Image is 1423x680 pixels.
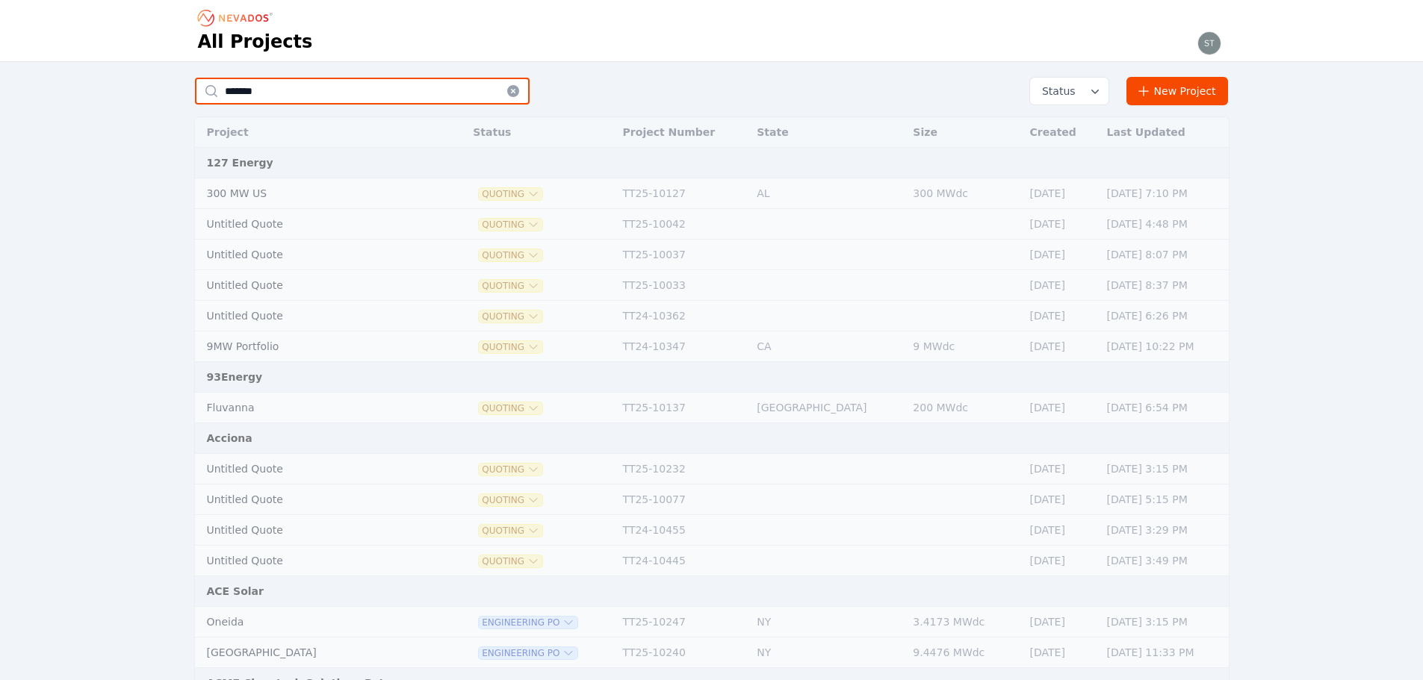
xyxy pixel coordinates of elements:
button: Quoting [479,249,542,261]
td: [DATE] [1023,607,1100,637]
td: Untitled Quote [195,209,429,240]
td: Untitled Quote [195,240,429,270]
td: [DATE] 10:22 PM [1100,331,1229,362]
td: Acciona [195,423,1229,454]
td: [DATE] 3:15 PM [1100,454,1229,484]
td: 9.4476 MWdc [905,637,1022,668]
td: [DATE] [1023,515,1100,546]
nav: Breadcrumb [198,6,277,30]
td: 300 MWdc [905,178,1022,209]
td: [DATE] [1023,484,1100,515]
td: [DATE] 6:26 PM [1100,301,1229,331]
button: Quoting [479,402,542,414]
td: [DATE] [1023,331,1100,362]
tr: 300 MW USQuotingTT25-10127AL300 MWdc[DATE][DATE] 7:10 PM [195,178,1229,209]
td: [GEOGRAPHIC_DATA] [749,393,905,423]
tr: [GEOGRAPHIC_DATA]Engineering POTT25-10240NY9.4476 MWdc[DATE][DATE] 11:33 PM [195,637,1229,668]
tr: Untitled QuoteQuotingTT25-10042[DATE][DATE] 4:48 PM [195,209,1229,240]
td: AL [749,178,905,209]
tr: Untitled QuoteQuotingTT25-10033[DATE][DATE] 8:37 PM [195,270,1229,301]
td: [DATE] 4:48 PM [1100,209,1229,240]
td: [DATE] 11:33 PM [1100,637,1229,668]
td: 127 Energy [195,148,1229,178]
td: TT25-10127 [616,178,750,209]
span: Quoting [479,219,542,231]
td: 93Energy [195,362,1229,393]
tr: Untitled QuoteQuotingTT24-10445[DATE][DATE] 3:49 PM [195,546,1229,576]
tr: Untitled QuoteQuotingTT24-10455[DATE][DATE] 3:29 PM [195,515,1229,546]
td: [DATE] 5:15 PM [1100,484,1229,515]
button: Quoting [479,341,542,353]
td: Untitled Quote [195,301,429,331]
td: Untitled Quote [195,270,429,301]
td: TT25-10240 [616,637,750,668]
td: [DATE] [1023,270,1100,301]
td: [DATE] 3:15 PM [1100,607,1229,637]
button: Engineering PO [479,647,577,659]
tr: Untitled QuoteQuotingTT25-10232[DATE][DATE] 3:15 PM [195,454,1229,484]
span: Status [1036,84,1076,99]
td: TT25-10137 [616,393,750,423]
td: [DATE] [1023,454,1100,484]
button: Quoting [479,280,542,292]
td: [DATE] [1023,637,1100,668]
tr: Untitled QuoteQuotingTT24-10362[DATE][DATE] 6:26 PM [195,301,1229,331]
td: CA [749,331,905,362]
td: [DATE] [1023,178,1100,209]
th: Last Updated [1100,117,1229,148]
tr: 9MW PortfolioQuotingTT24-10347CA9 MWdc[DATE][DATE] 10:22 PM [195,331,1229,362]
td: [DATE] 6:54 PM [1100,393,1229,423]
td: 9MW Portfolio [195,331,429,362]
td: 9 MWdc [905,331,1022,362]
td: [DATE] 8:07 PM [1100,240,1229,270]
td: Untitled Quote [195,515,429,546]
tr: OneidaEngineering POTT25-10247NY3.4173 MWdc[DATE][DATE] 3:15 PM [195,607,1229,637]
td: [DATE] 7:10 PM [1100,178,1229,209]
button: Engineering PO [479,617,577,628]
td: Fluvanna [195,393,429,423]
td: [DATE] 3:29 PM [1100,515,1229,546]
img: steve.mustaro@nevados.solar [1197,31,1221,55]
th: Status [465,117,615,148]
td: [DATE] [1023,240,1100,270]
td: Oneida [195,607,429,637]
tr: FluvannaQuotingTT25-10137[GEOGRAPHIC_DATA]200 MWdc[DATE][DATE] 6:54 PM [195,393,1229,423]
td: [DATE] [1023,301,1100,331]
button: Quoting [479,494,542,506]
button: Quoting [479,464,542,475]
span: Quoting [479,525,542,537]
td: TT25-10232 [616,454,750,484]
td: Untitled Quote [195,546,429,576]
td: TT24-10455 [616,515,750,546]
td: Untitled Quote [195,484,429,515]
td: TT25-10247 [616,607,750,637]
button: Quoting [479,188,542,200]
th: Project [195,117,429,148]
td: Untitled Quote [195,454,429,484]
td: TT24-10347 [616,331,750,362]
button: Quoting [479,555,542,567]
tr: Untitled QuoteQuotingTT25-10037[DATE][DATE] 8:07 PM [195,240,1229,270]
td: [GEOGRAPHIC_DATA] [195,637,429,668]
th: Size [905,117,1022,148]
td: NY [749,637,905,668]
td: TT25-10033 [616,270,750,301]
td: [DATE] 8:37 PM [1100,270,1229,301]
button: Status [1030,78,1109,105]
tr: Untitled QuoteQuotingTT25-10077[DATE][DATE] 5:15 PM [195,484,1229,515]
button: Quoting [479,311,542,322]
td: TT24-10362 [616,301,750,331]
th: State [749,117,905,148]
td: [DATE] [1023,393,1100,423]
